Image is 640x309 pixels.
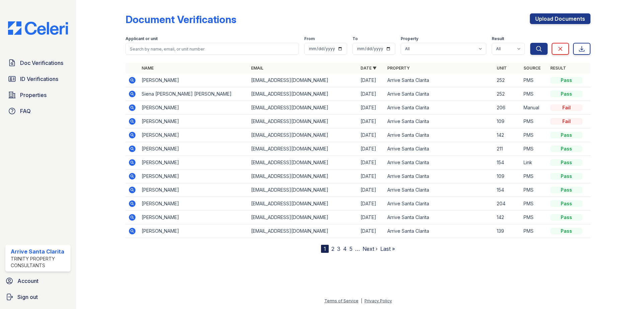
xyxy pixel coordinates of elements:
[358,128,385,142] td: [DATE]
[385,224,494,238] td: Arrive Santa Clarita
[358,87,385,101] td: [DATE]
[385,211,494,224] td: Arrive Santa Clarita
[17,293,38,301] span: Sign out
[521,74,548,87] td: PMS
[248,183,358,197] td: [EMAIL_ADDRESS][DOMAIN_NAME]
[550,145,582,152] div: Pass
[358,101,385,115] td: [DATE]
[139,101,248,115] td: [PERSON_NAME]
[248,115,358,128] td: [EMAIL_ADDRESS][DOMAIN_NAME]
[550,91,582,97] div: Pass
[20,75,58,83] span: ID Verifications
[521,115,548,128] td: PMS
[521,87,548,101] td: PMS
[343,245,347,252] a: 4
[248,224,358,238] td: [EMAIL_ADDRESS][DOMAIN_NAME]
[380,245,395,252] a: Last »
[385,183,494,197] td: Arrive Santa Clarita
[385,128,494,142] td: Arrive Santa Clarita
[550,214,582,221] div: Pass
[401,36,418,41] label: Property
[358,74,385,87] td: [DATE]
[494,211,521,224] td: 142
[492,36,504,41] label: Result
[358,197,385,211] td: [DATE]
[550,173,582,180] div: Pass
[358,183,385,197] td: [DATE]
[521,197,548,211] td: PMS
[248,211,358,224] td: [EMAIL_ADDRESS][DOMAIN_NAME]
[494,170,521,183] td: 109
[521,183,548,197] td: PMS
[358,211,385,224] td: [DATE]
[3,290,73,304] a: Sign out
[521,211,548,224] td: PMS
[550,159,582,166] div: Pass
[139,224,248,238] td: [PERSON_NAME]
[385,101,494,115] td: Arrive Santa Clarita
[358,142,385,156] td: [DATE]
[550,118,582,125] div: Fail
[352,36,358,41] label: To
[139,211,248,224] td: [PERSON_NAME]
[5,88,71,102] a: Properties
[126,36,158,41] label: Applicant or unit
[494,197,521,211] td: 204
[139,197,248,211] td: [PERSON_NAME]
[11,247,68,255] div: Arrive Santa Clarita
[521,128,548,142] td: PMS
[550,187,582,193] div: Pass
[521,101,548,115] td: Manual
[361,66,377,71] a: Date ▼
[358,156,385,170] td: [DATE]
[126,43,299,55] input: Search by name, email, or unit number
[331,245,334,252] a: 2
[20,59,63,67] span: Doc Verifications
[139,87,248,101] td: Siena [PERSON_NAME] [PERSON_NAME]
[139,74,248,87] td: [PERSON_NAME]
[524,66,541,71] a: Source
[521,224,548,238] td: PMS
[20,91,47,99] span: Properties
[521,170,548,183] td: PMS
[385,156,494,170] td: Arrive Santa Clarita
[358,115,385,128] td: [DATE]
[521,142,548,156] td: PMS
[385,170,494,183] td: Arrive Santa Clarita
[139,142,248,156] td: [PERSON_NAME]
[337,245,340,252] a: 3
[5,72,71,86] a: ID Verifications
[349,245,352,252] a: 5
[139,115,248,128] td: [PERSON_NAME]
[5,56,71,70] a: Doc Verifications
[248,101,358,115] td: [EMAIL_ADDRESS][DOMAIN_NAME]
[363,245,378,252] a: Next ›
[385,87,494,101] td: Arrive Santa Clarita
[494,87,521,101] td: 252
[355,245,360,253] span: …
[497,66,507,71] a: Unit
[494,142,521,156] td: 211
[550,132,582,138] div: Pass
[385,197,494,211] td: Arrive Santa Clarita
[139,156,248,170] td: [PERSON_NAME]
[494,224,521,238] td: 139
[358,170,385,183] td: [DATE]
[358,224,385,238] td: [DATE]
[385,115,494,128] td: Arrive Santa Clarita
[494,156,521,170] td: 154
[550,66,566,71] a: Result
[494,183,521,197] td: 154
[142,66,154,71] a: Name
[248,128,358,142] td: [EMAIL_ADDRESS][DOMAIN_NAME]
[248,156,358,170] td: [EMAIL_ADDRESS][DOMAIN_NAME]
[3,21,73,35] img: CE_Logo_Blue-a8612792a0a2168367f1c8372b55b34899dd931a85d93a1a3d3e32e68fde9ad4.png
[550,228,582,234] div: Pass
[550,77,582,84] div: Pass
[139,183,248,197] td: [PERSON_NAME]
[139,170,248,183] td: [PERSON_NAME]
[248,197,358,211] td: [EMAIL_ADDRESS][DOMAIN_NAME]
[530,13,590,24] a: Upload Documents
[251,66,263,71] a: Email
